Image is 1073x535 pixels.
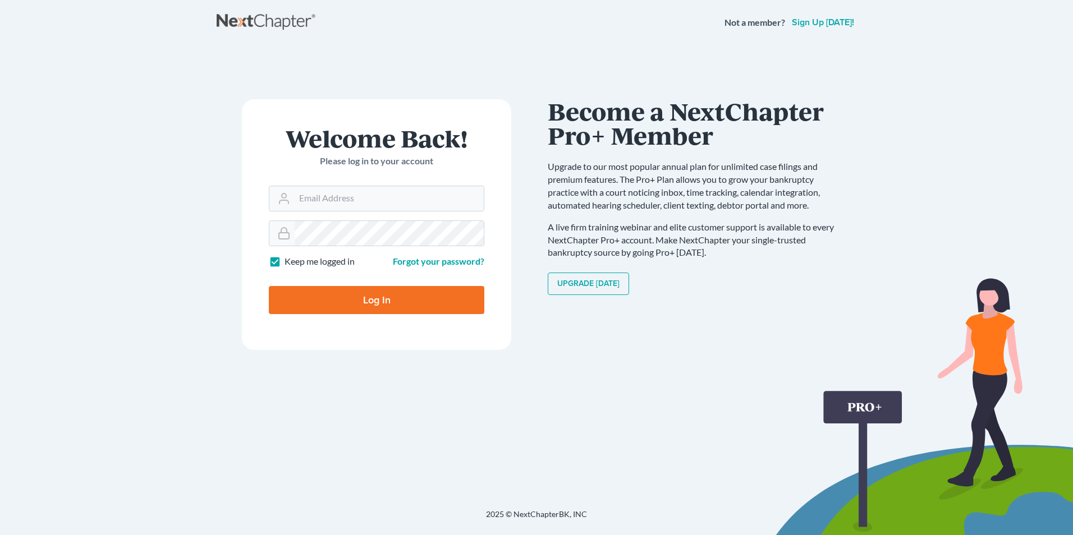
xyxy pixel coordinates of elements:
[790,18,856,27] a: Sign up [DATE]!
[548,99,845,147] h1: Become a NextChapter Pro+ Member
[724,16,785,29] strong: Not a member?
[269,126,484,150] h1: Welcome Back!
[269,155,484,168] p: Please log in to your account
[548,160,845,211] p: Upgrade to our most popular annual plan for unlimited case filings and premium features. The Pro+...
[393,256,484,266] a: Forgot your password?
[548,221,845,260] p: A live firm training webinar and elite customer support is available to every NextChapter Pro+ ac...
[269,286,484,314] input: Log In
[295,186,484,211] input: Email Address
[217,509,856,529] div: 2025 © NextChapterBK, INC
[548,273,629,295] a: Upgrade [DATE]
[285,255,355,268] label: Keep me logged in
